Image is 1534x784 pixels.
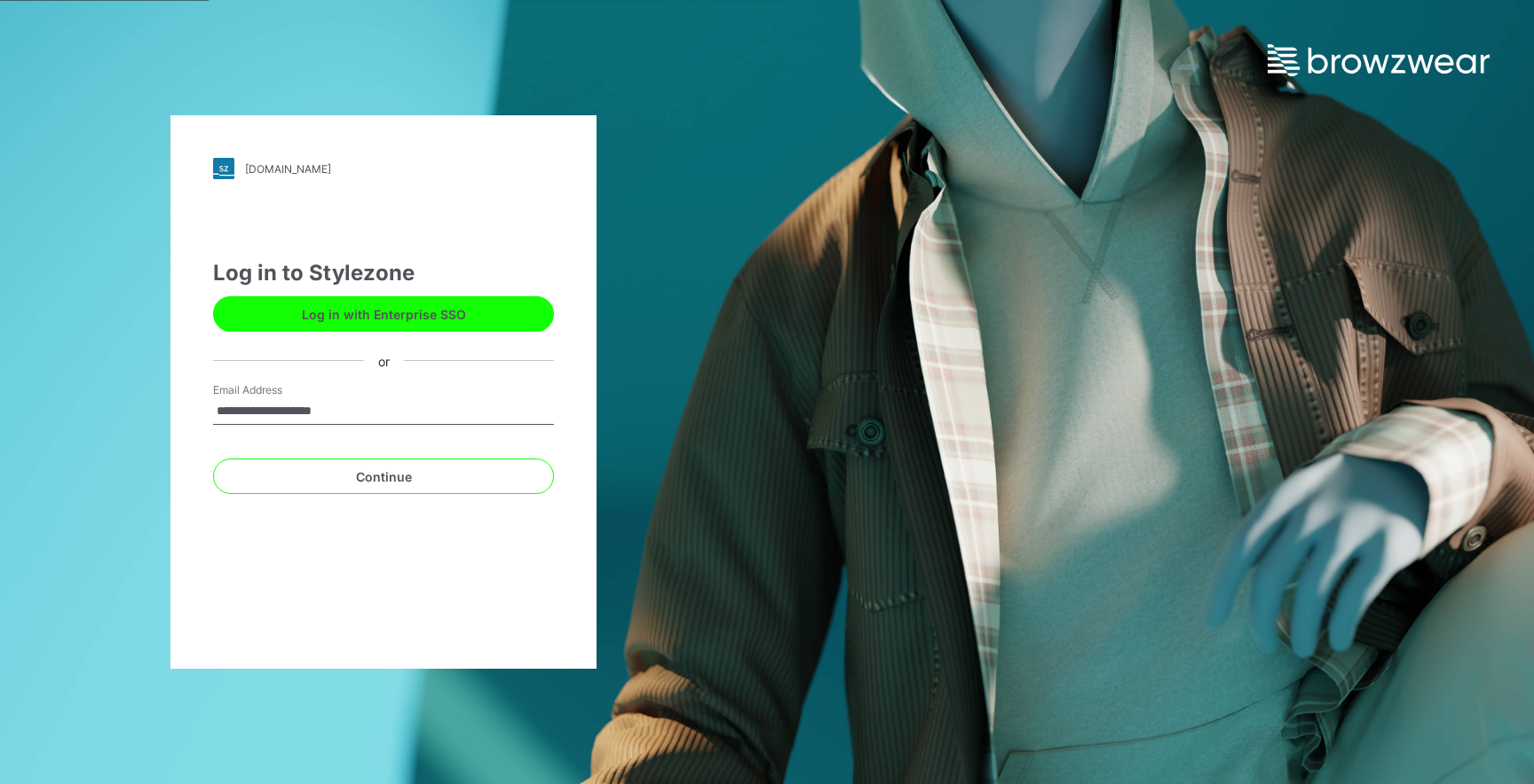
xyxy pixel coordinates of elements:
[364,351,404,370] div: or
[1268,44,1490,76] img: browzwear-logo.e42bd6dac1945053ebaf764b6aa21510.svg
[213,158,234,179] img: stylezone-logo.562084cfcfab977791bfbf7441f1a819.svg
[213,459,554,494] button: Continue
[213,257,554,289] div: Log in to Stylezone
[213,158,554,179] a: [DOMAIN_NAME]
[245,162,331,176] div: [DOMAIN_NAME]
[213,296,554,332] button: Log in with Enterprise SSO
[213,382,337,398] label: Email Address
